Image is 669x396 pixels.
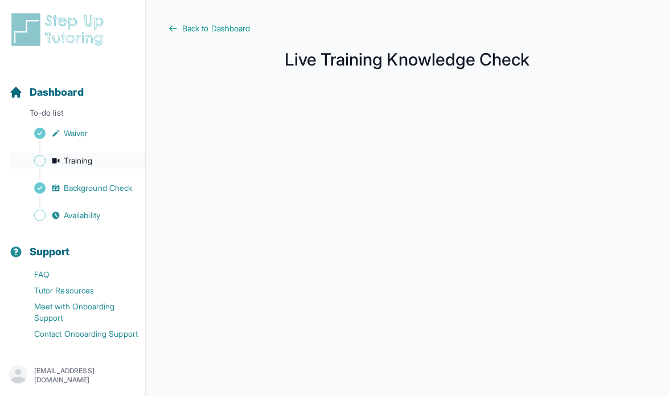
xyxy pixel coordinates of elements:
a: Tutor Resources [9,283,145,299]
span: Background Check [64,182,132,194]
p: To-do list [5,107,141,123]
a: Background Check [9,180,145,196]
a: Training [9,153,145,169]
span: Back to Dashboard [182,23,250,34]
span: Dashboard [30,84,84,100]
p: [EMAIL_ADDRESS][DOMAIN_NAME] [34,366,136,385]
a: FAQ [9,267,145,283]
a: Contact Onboarding Support [9,326,145,342]
span: Waiver [64,128,88,139]
a: Back to Dashboard [169,23,646,34]
a: Dashboard [9,84,84,100]
span: Availability [64,210,100,221]
h1: Live Training Knowledge Check [169,52,646,66]
img: logo [9,11,110,48]
a: Waiver [9,125,145,141]
a: Meet with Onboarding Support [9,299,145,326]
button: [EMAIL_ADDRESS][DOMAIN_NAME] [9,365,136,386]
a: Availability [9,207,145,223]
button: Dashboard [5,66,141,105]
span: Support [30,244,70,260]
span: Training [64,155,93,166]
button: Support [5,226,141,264]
